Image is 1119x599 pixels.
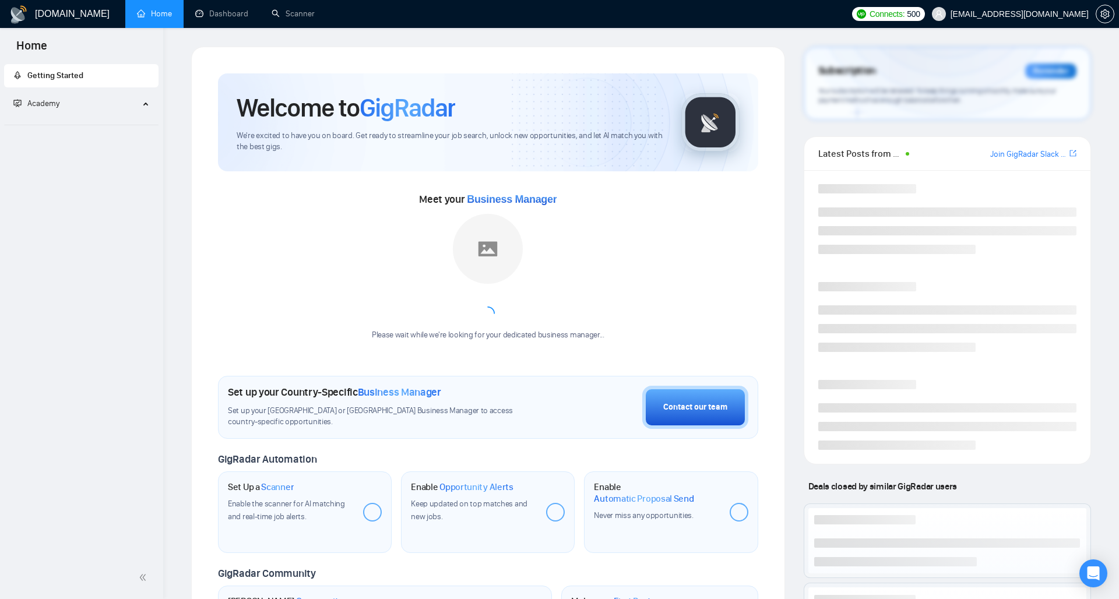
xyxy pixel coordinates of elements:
[419,193,557,206] span: Meet your
[4,64,159,87] li: Getting Started
[218,567,316,580] span: GigRadar Community
[365,330,611,341] div: Please wait while we're looking for your dedicated business manager...
[1069,148,1076,159] a: export
[935,10,943,18] span: user
[261,481,294,493] span: Scanner
[4,120,159,128] li: Academy Homepage
[13,71,22,79] span: rocket
[480,306,495,321] span: loading
[642,386,748,429] button: Contact our team
[237,92,455,124] h1: Welcome to
[228,406,540,428] span: Set up your [GEOGRAPHIC_DATA] or [GEOGRAPHIC_DATA] Business Manager to access country-specific op...
[439,481,513,493] span: Opportunity Alerts
[857,9,866,19] img: upwork-logo.png
[990,148,1067,161] a: Join GigRadar Slack Community
[1025,64,1076,79] div: Reminder
[1096,5,1114,23] button: setting
[228,386,441,399] h1: Set up your Country-Specific
[13,99,22,107] span: fund-projection-screen
[804,476,962,496] span: Deals closed by similar GigRadar users
[272,9,315,19] a: searchScanner
[818,146,903,161] span: Latest Posts from the GigRadar Community
[237,131,663,153] span: We're excited to have you on board. Get ready to streamline your job search, unlock new opportuni...
[594,510,693,520] span: Never miss any opportunities.
[453,214,523,284] img: placeholder.png
[358,386,441,399] span: Business Manager
[360,92,455,124] span: GigRadar
[870,8,905,20] span: Connects:
[663,401,727,414] div: Contact our team
[681,93,740,151] img: gigradar-logo.png
[594,493,694,505] span: Automatic Proposal Send
[9,5,28,24] img: logo
[411,481,513,493] h1: Enable
[818,61,876,81] span: Subscription
[1069,149,1076,158] span: export
[195,9,248,19] a: dashboardDashboard
[228,499,345,522] span: Enable the scanner for AI matching and real-time job alerts.
[411,499,527,522] span: Keep updated on top matches and new jobs.
[907,8,920,20] span: 500
[27,71,83,80] span: Getting Started
[139,572,150,583] span: double-left
[467,193,557,205] span: Business Manager
[137,9,172,19] a: homeHome
[1096,9,1114,19] a: setting
[1079,559,1107,587] div: Open Intercom Messenger
[818,86,1056,105] span: Your subscription will be renewed. To keep things running smoothly, make sure your payment method...
[228,481,294,493] h1: Set Up a
[594,481,720,504] h1: Enable
[218,453,316,466] span: GigRadar Automation
[27,98,59,108] span: Academy
[13,98,59,108] span: Academy
[7,37,57,62] span: Home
